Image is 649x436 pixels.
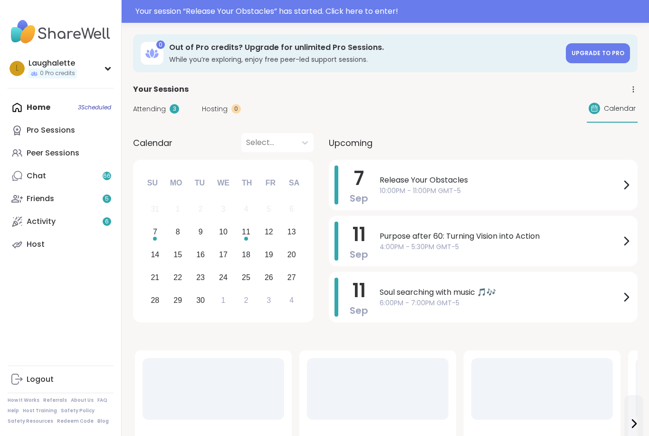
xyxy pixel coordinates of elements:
[43,397,67,404] a: Referrals
[380,287,620,298] span: Soul searching with music 🎵🎶
[133,84,189,95] span: Your Sessions
[199,225,203,238] div: 9
[267,203,271,215] div: 5
[189,173,210,194] div: Tu
[380,186,620,196] span: 10:00PM - 11:00PM GMT-5
[236,222,257,242] div: Choose Thursday, September 11th, 2025
[97,397,107,404] a: FAQ
[380,242,620,252] span: 4:00PM - 5:30PM GMT-5
[191,267,211,288] div: Choose Tuesday, September 23rd, 2025
[27,148,79,158] div: Peer Sessions
[242,225,250,238] div: 11
[176,203,180,215] div: 1
[213,173,234,194] div: We
[8,210,114,233] a: Activity6
[350,248,368,261] span: Sep
[145,199,165,220] div: Not available Sunday, August 31st, 2025
[287,271,296,284] div: 27
[213,199,234,220] div: Not available Wednesday, September 3rd, 2025
[173,271,182,284] div: 22
[199,203,203,215] div: 2
[191,290,211,310] div: Choose Tuesday, September 30th, 2025
[16,62,19,75] span: L
[165,173,186,194] div: Mo
[353,277,366,304] span: 11
[260,173,281,194] div: Fr
[151,294,159,307] div: 28
[244,294,248,307] div: 2
[242,248,250,261] div: 18
[145,222,165,242] div: Choose Sunday, September 7th, 2025
[604,104,636,114] span: Calendar
[133,136,172,149] span: Calendar
[27,171,46,181] div: Chat
[244,203,248,215] div: 4
[191,222,211,242] div: Choose Tuesday, September 9th, 2025
[153,225,157,238] div: 7
[191,199,211,220] div: Not available Tuesday, September 2nd, 2025
[287,225,296,238] div: 13
[281,199,302,220] div: Not available Saturday, September 6th, 2025
[142,173,163,194] div: Su
[151,248,159,261] div: 14
[8,119,114,142] a: Pro Sessions
[287,248,296,261] div: 20
[176,225,180,238] div: 8
[354,165,364,192] span: 7
[237,173,258,194] div: Th
[350,192,368,205] span: Sep
[8,233,114,256] a: Host
[202,104,228,114] span: Hosting
[236,245,257,265] div: Choose Thursday, September 18th, 2025
[156,40,165,49] div: 0
[289,294,294,307] div: 4
[572,49,624,57] span: Upgrade to Pro
[281,290,302,310] div: Choose Saturday, October 4th, 2025
[258,199,279,220] div: Not available Friday, September 5th, 2025
[196,294,205,307] div: 30
[57,418,94,425] a: Redeem Code
[27,216,56,227] div: Activity
[353,221,366,248] span: 11
[213,290,234,310] div: Choose Wednesday, October 1st, 2025
[40,69,75,78] span: 0 Pro credits
[27,374,54,385] div: Logout
[196,271,205,284] div: 23
[380,174,620,186] span: Release Your Obstacles
[219,225,228,238] div: 10
[145,245,165,265] div: Choose Sunday, September 14th, 2025
[380,298,620,308] span: 6:00PM - 7:00PM GMT-5
[258,222,279,242] div: Choose Friday, September 12th, 2025
[236,199,257,220] div: Not available Thursday, September 4th, 2025
[103,172,111,180] span: 66
[168,222,188,242] div: Choose Monday, September 8th, 2025
[143,198,303,311] div: month 2025-09
[151,271,159,284] div: 21
[27,239,45,250] div: Host
[236,290,257,310] div: Choose Thursday, October 2nd, 2025
[29,58,77,68] div: Laughalette
[281,222,302,242] div: Choose Saturday, September 13th, 2025
[265,248,273,261] div: 19
[168,199,188,220] div: Not available Monday, September 1st, 2025
[71,397,94,404] a: About Us
[380,231,620,242] span: Purpose after 60: Turning Vision into Action
[281,267,302,288] div: Choose Saturday, September 27th, 2025
[145,267,165,288] div: Choose Sunday, September 21st, 2025
[281,245,302,265] div: Choose Saturday, September 20th, 2025
[133,104,166,114] span: Attending
[168,267,188,288] div: Choose Monday, September 22nd, 2025
[8,15,114,48] img: ShareWell Nav Logo
[23,407,57,414] a: Host Training
[231,104,241,114] div: 0
[8,397,39,404] a: How It Works
[236,267,257,288] div: Choose Thursday, September 25th, 2025
[265,271,273,284] div: 26
[168,290,188,310] div: Choose Monday, September 29th, 2025
[289,203,294,215] div: 6
[169,55,560,64] h3: While you’re exploring, enjoy free peer-led support sessions.
[105,218,109,226] span: 6
[221,203,226,215] div: 3
[168,245,188,265] div: Choose Monday, September 15th, 2025
[219,248,228,261] div: 17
